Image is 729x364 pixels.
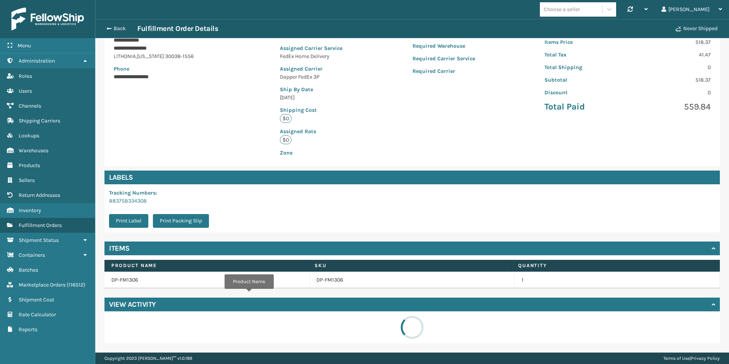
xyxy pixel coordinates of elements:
p: 518.37 [632,38,711,46]
p: Phone [114,65,227,73]
p: Dapper FedEx 3P [280,73,360,81]
button: Print Packing Slip [153,214,209,228]
span: Marketplace Orders [19,282,66,288]
a: 883758334308 [109,198,147,204]
label: SKU [315,262,504,269]
span: Reports [19,326,37,333]
p: 559.84 [632,101,711,113]
span: Warehouses [19,147,48,154]
span: LITHONIA [114,53,136,60]
span: Users [19,88,32,94]
p: 518.37 [632,76,711,84]
span: Fulfillment Orders [19,222,62,229]
p: Assigned Carrier [280,65,360,73]
td: DP-FM1306 [104,272,310,288]
p: Items Price [544,38,623,46]
h3: Fulfillment Order Details [137,24,218,33]
p: Ship By Date [280,85,360,93]
p: 0 [632,63,711,71]
p: Total Paid [544,101,623,113]
p: 41.47 [632,51,711,59]
span: Products [19,162,40,169]
label: Product Name [111,262,300,269]
i: Never Shipped [676,26,681,32]
a: Terms of Use [663,356,690,361]
p: Discount [544,89,623,97]
span: , [136,53,137,60]
p: $0 [280,114,292,123]
button: Back [102,25,137,32]
span: Administration [19,58,55,64]
label: Quantity [518,262,707,269]
p: Required Carrier Service [413,55,492,63]
p: Total Tax [544,51,623,59]
p: $0 [280,135,292,144]
span: Menu [18,42,31,49]
span: Shipping Carriers [19,118,60,124]
span: Roles [19,73,32,79]
p: Assigned Rate [280,127,360,135]
h4: Labels [104,171,720,184]
span: Tracking Numbers : [109,190,157,196]
button: Never Shipped [671,21,722,36]
p: FedEx Home Delivery [280,52,360,60]
h4: Items [109,244,130,253]
p: 0 [632,89,711,97]
div: Choose a seller [544,5,580,13]
p: Copyright 2023 [PERSON_NAME]™ v 1.0.188 [104,353,192,364]
p: Zone [280,149,360,157]
span: Containers [19,252,45,258]
p: Shipping Cost [280,106,360,114]
span: Shipment Status [19,237,59,243]
p: Required Carrier [413,67,492,75]
span: Rate Calculator [19,311,56,318]
span: [US_STATE] [137,53,164,60]
div: | [663,353,720,364]
p: Total Shipping [544,63,623,71]
span: Channels [19,103,41,109]
span: Lookups [19,132,39,139]
img: logo [11,8,84,31]
span: Shipment Cost [19,296,54,303]
span: ( 116512 ) [67,282,85,288]
p: Subtotal [544,76,623,84]
span: Inventory [19,207,41,214]
button: Print Label [109,214,148,228]
p: Assigned Carrier Service [280,44,360,52]
a: Privacy Policy [691,356,720,361]
p: Required Warehouse [413,42,492,50]
span: 30038-1556 [165,53,194,60]
span: Batches [19,267,38,273]
p: [DATE] [280,93,360,101]
td: 1 [515,272,720,288]
a: DP-FM1306 [316,276,343,284]
span: Sellers [19,177,35,184]
span: Return Addresses [19,192,60,198]
h4: View Activity [109,300,156,309]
